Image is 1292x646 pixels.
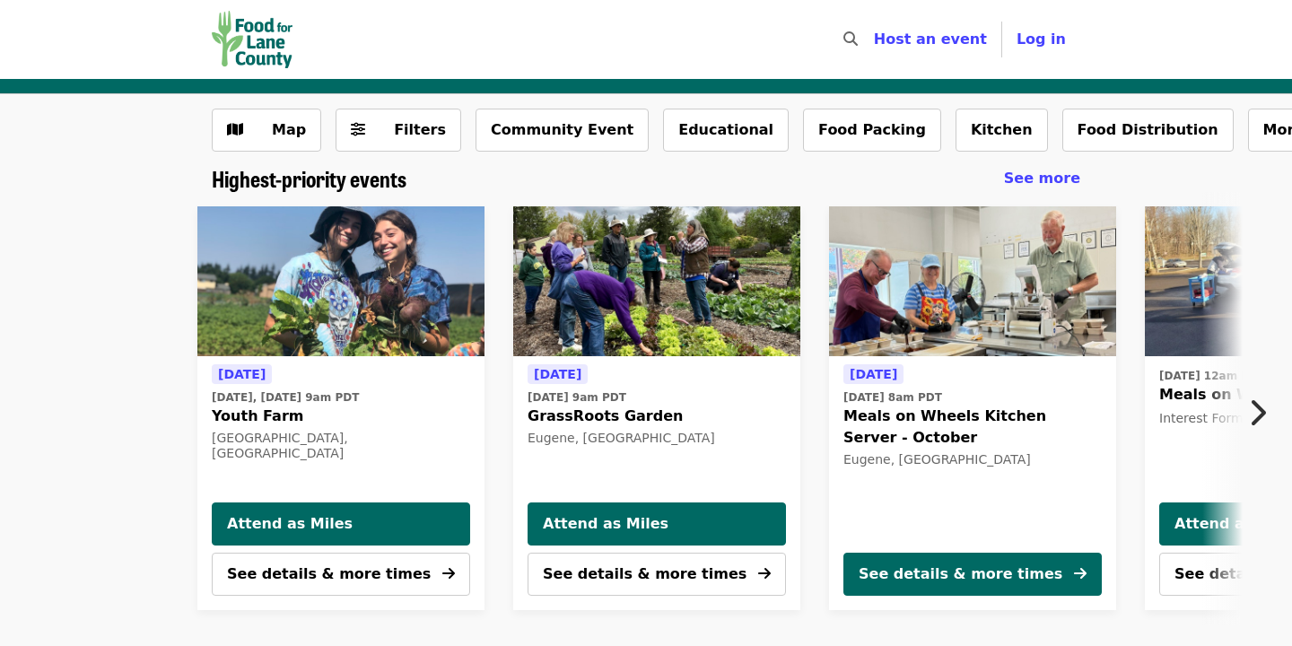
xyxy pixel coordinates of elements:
button: Attend as Miles [528,502,786,546]
span: [DATE] [850,367,897,381]
button: Community Event [476,109,649,152]
i: arrow-right icon [1074,565,1087,582]
span: Youth Farm [212,406,470,427]
img: Youth Farm organized by Food for Lane County [197,206,484,357]
a: GrassRoots Garden [513,206,800,357]
time: [DATE] 12am PST [1159,368,1264,384]
span: Meals on Wheels Kitchen Server - October [843,406,1102,449]
span: GrassRoots Garden [528,406,786,427]
img: Meals on Wheels Kitchen Server - October organized by Food for Lane County [829,206,1116,357]
i: map icon [227,121,243,138]
button: Food Packing [803,109,941,152]
a: See details for "GrassRoots Garden" [528,363,786,450]
i: arrow-right icon [442,565,455,582]
span: Attend as Miles [227,513,455,535]
button: Next item [1233,388,1292,438]
button: Show map view [212,109,321,152]
a: See more [1004,168,1080,189]
button: See details & more times [528,553,786,596]
input: Search [869,18,883,61]
button: Log in [1002,22,1080,57]
i: chevron-right icon [1248,396,1266,430]
button: Filters (0 selected) [336,109,461,152]
a: Highest-priority events [212,166,406,192]
button: Kitchen [956,109,1048,152]
i: sliders-h icon [351,121,365,138]
span: Filters [394,121,446,138]
span: [DATE] [218,367,266,381]
span: See details & more times [543,565,746,582]
div: [GEOGRAPHIC_DATA], [GEOGRAPHIC_DATA] [212,431,470,461]
span: Interest Form [1159,411,1244,425]
span: See details [1174,565,1264,582]
span: Log in [1017,31,1066,48]
a: See details for "Meals on Wheels Kitchen Server - October" [829,206,1116,610]
img: Food for Lane County - Home [212,11,292,68]
button: See details & more times [843,553,1102,596]
span: See more [1004,170,1080,187]
button: Food Distribution [1062,109,1234,152]
button: Attend as Miles [212,502,470,546]
time: [DATE], [DATE] 9am PDT [212,389,359,406]
button: Educational [663,109,789,152]
img: GrassRoots Garden organized by Food for Lane County [513,206,800,357]
div: Eugene, [GEOGRAPHIC_DATA] [843,452,1102,467]
time: [DATE] 8am PDT [843,389,942,406]
div: Highest-priority events [197,166,1095,192]
i: arrow-right icon [758,565,771,582]
i: search icon [843,31,858,48]
div: Eugene, [GEOGRAPHIC_DATA] [528,431,786,446]
button: See details & more times [212,553,470,596]
a: Youth Farm [197,206,484,357]
a: Host an event [874,31,987,48]
span: [DATE] [534,367,581,381]
div: See details & more times [859,563,1062,585]
a: See details for "Youth Farm" [212,363,470,465]
span: See details & more times [227,565,431,582]
span: Attend as Miles [543,513,771,535]
time: [DATE] 9am PDT [528,389,626,406]
span: Map [272,121,306,138]
span: Highest-priority events [212,162,406,194]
